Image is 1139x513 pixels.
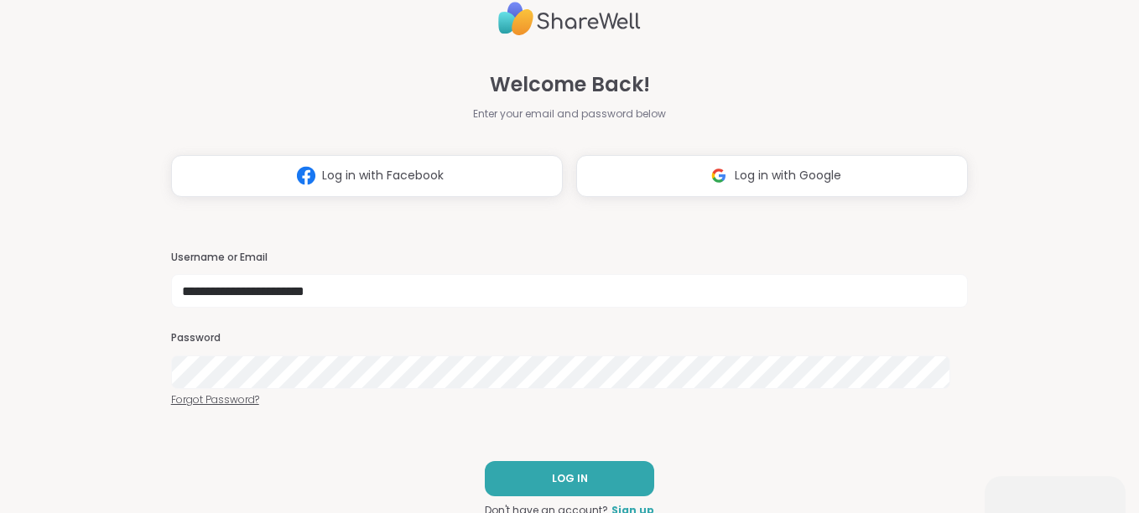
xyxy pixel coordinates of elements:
button: Log in with Google [576,155,968,197]
span: Log in with Facebook [322,167,444,184]
span: Enter your email and password below [473,106,666,122]
button: LOG IN [485,461,654,496]
img: ShareWell Logomark [290,160,322,191]
span: Welcome Back! [490,70,650,100]
h3: Password [171,331,969,345]
span: LOG IN [552,471,588,486]
img: ShareWell Logomark [703,160,735,191]
a: Forgot Password? [171,392,969,407]
button: Log in with Facebook [171,155,563,197]
h3: Username or Email [171,251,969,265]
span: Log in with Google [735,167,841,184]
